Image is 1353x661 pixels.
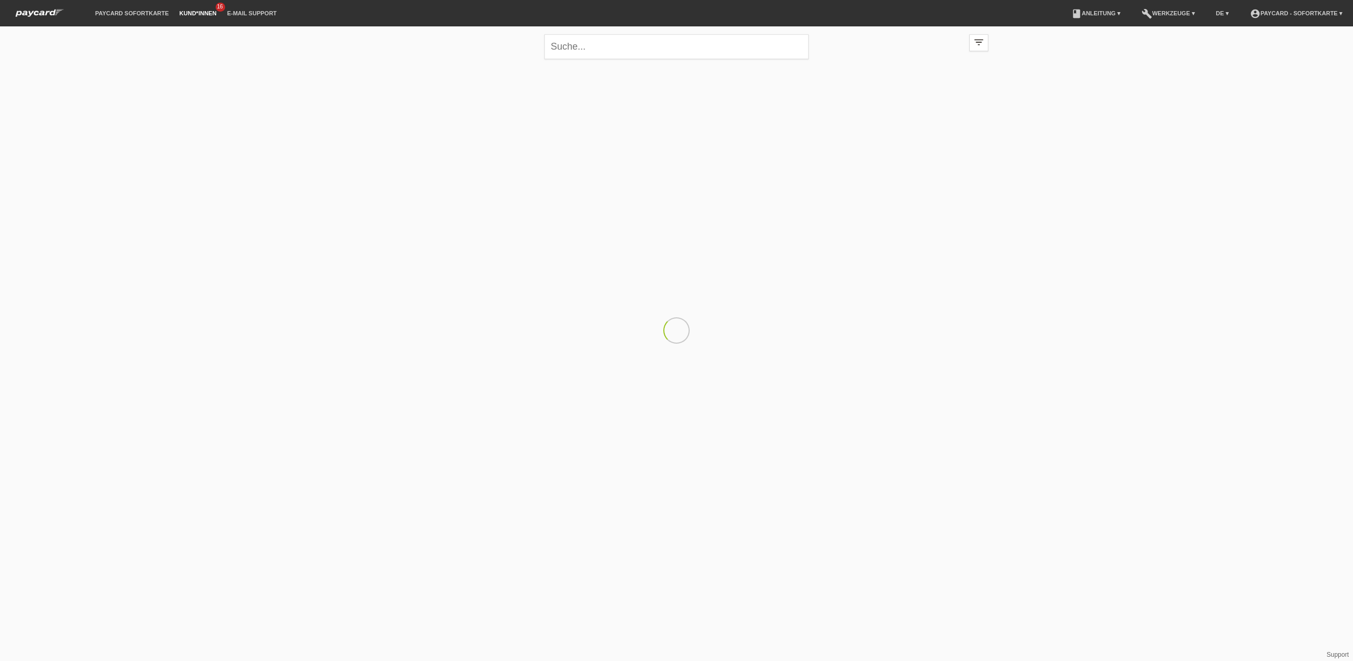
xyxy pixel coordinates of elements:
input: Suche... [544,34,809,59]
a: E-Mail Support [222,10,282,16]
img: paycard Sofortkarte [11,7,69,18]
span: 16 [216,3,225,12]
a: bookAnleitung ▾ [1066,10,1126,16]
i: build [1142,8,1152,19]
a: Kund*innen [174,10,221,16]
i: account_circle [1250,8,1261,19]
a: Support [1327,651,1349,658]
a: account_circlepaycard - Sofortkarte ▾ [1245,10,1348,16]
i: book [1071,8,1082,19]
a: buildWerkzeuge ▾ [1136,10,1200,16]
i: filter_list [973,36,985,48]
a: paycard Sofortkarte [11,12,69,20]
a: DE ▾ [1211,10,1234,16]
a: paycard Sofortkarte [90,10,174,16]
